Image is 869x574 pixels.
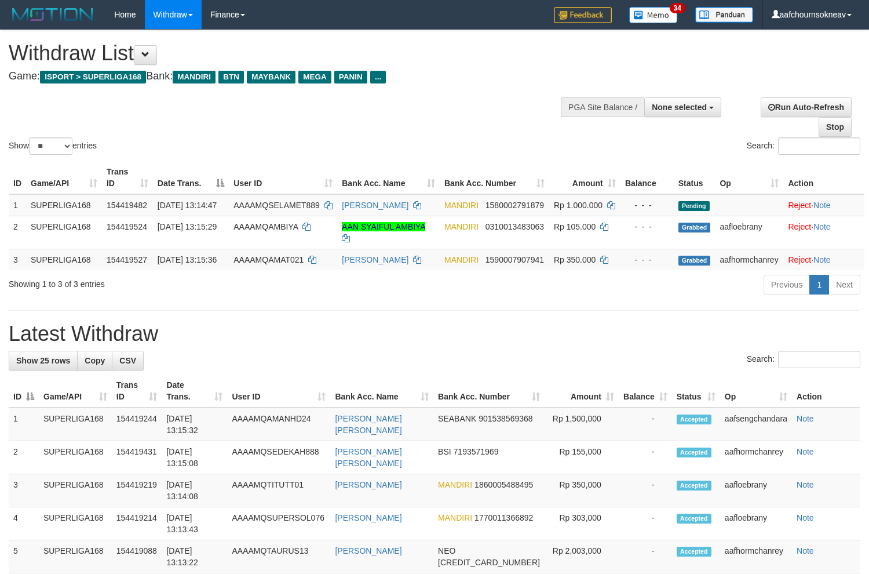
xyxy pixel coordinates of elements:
[545,507,619,540] td: Rp 303,000
[792,375,860,408] th: Action
[162,375,227,408] th: Date Trans.: activate to sort column ascending
[9,441,39,474] td: 2
[797,480,814,489] a: Note
[370,71,386,83] span: ...
[227,375,330,408] th: User ID: activate to sort column ascending
[29,137,72,155] select: Showentries
[813,255,831,264] a: Note
[40,71,146,83] span: ISPORT > SUPERLIGA168
[715,161,783,194] th: Op: activate to sort column ascending
[26,194,102,216] td: SUPERLIGA168
[342,255,408,264] a: [PERSON_NAME]
[9,161,26,194] th: ID
[438,447,451,456] span: BSI
[720,408,792,441] td: aafsengchandara
[162,408,227,441] td: [DATE] 13:15:32
[227,507,330,540] td: AAAAMQSUPERSOL076
[9,71,568,82] h4: Game: Bank:
[554,222,596,231] span: Rp 105.000
[112,540,162,573] td: 154419088
[720,540,792,573] td: aafhormchanrey
[107,201,147,210] span: 154419482
[545,540,619,573] td: Rp 2,003,000
[819,117,852,137] a: Stop
[545,441,619,474] td: Rp 155,000
[39,507,112,540] td: SUPERLIGA168
[342,222,425,231] a: AAN SYAIFUL AMBIYA
[229,161,337,194] th: User ID: activate to sort column ascending
[9,507,39,540] td: 4
[102,161,153,194] th: Trans ID: activate to sort column ascending
[162,441,227,474] td: [DATE] 13:15:08
[39,375,112,408] th: Game/API: activate to sort column ascending
[9,375,39,408] th: ID: activate to sort column descending
[677,547,711,557] span: Accepted
[677,514,711,524] span: Accepted
[9,322,860,346] h1: Latest Withdraw
[813,222,831,231] a: Note
[797,414,814,423] a: Note
[162,507,227,540] td: [DATE] 13:13:43
[764,275,810,295] a: Previous
[330,375,433,408] th: Bank Acc. Name: activate to sort column ascending
[9,474,39,507] td: 3
[39,408,112,441] td: SUPERLIGA168
[26,161,102,194] th: Game/API: activate to sort column ascending
[677,448,711,457] span: Accepted
[158,201,217,210] span: [DATE] 13:14:47
[545,375,619,408] th: Amount: activate to sort column ascending
[625,254,669,266] div: - - -
[433,375,545,408] th: Bank Acc. Number: activate to sort column ascending
[119,356,136,365] span: CSV
[783,161,864,194] th: Action
[9,42,568,65] h1: Withdraw List
[26,216,102,249] td: SUPERLIGA168
[672,375,720,408] th: Status: activate to sort column ascending
[85,356,105,365] span: Copy
[342,201,408,210] a: [PERSON_NAME]
[233,255,304,264] span: AAAAMQAMAT021
[162,474,227,507] td: [DATE] 13:14:08
[549,161,620,194] th: Amount: activate to sort column ascending
[545,408,619,441] td: Rp 1,500,000
[783,194,864,216] td: ·
[9,6,97,23] img: MOTION_logo.png
[678,201,710,211] span: Pending
[9,351,78,370] a: Show 25 rows
[678,256,711,266] span: Grabbed
[797,447,814,456] a: Note
[677,415,711,424] span: Accepted
[438,480,472,489] span: MANDIRI
[720,441,792,474] td: aafhormchanrey
[233,222,298,231] span: AAAAMQAMBIYA
[813,201,831,210] a: Note
[677,481,711,491] span: Accepted
[39,540,112,573] td: SUPERLIGA168
[485,222,544,231] span: Copy 0310013483063 to clipboard
[619,507,672,540] td: -
[809,275,829,295] a: 1
[788,222,811,231] a: Reject
[39,474,112,507] td: SUPERLIGA168
[619,441,672,474] td: -
[444,201,479,210] span: MANDIRI
[335,447,401,468] a: [PERSON_NAME] [PERSON_NAME]
[335,414,401,435] a: [PERSON_NAME] [PERSON_NAME]
[112,408,162,441] td: 154419244
[112,351,144,370] a: CSV
[440,161,549,194] th: Bank Acc. Number: activate to sort column ascending
[337,161,440,194] th: Bank Acc. Name: activate to sort column ascending
[619,375,672,408] th: Balance: activate to sort column ascending
[474,480,533,489] span: Copy 1860005488495 to clipboard
[112,375,162,408] th: Trans ID: activate to sort column ascending
[715,249,783,270] td: aafhormchanrey
[153,161,229,194] th: Date Trans.: activate to sort column descending
[16,356,70,365] span: Show 25 rows
[783,216,864,249] td: ·
[720,375,792,408] th: Op: activate to sort column ascending
[485,201,544,210] span: Copy 1580002791879 to clipboard
[227,540,330,573] td: AAAAMQTAURUS13
[227,441,330,474] td: AAAAMQSEDEKAH888
[454,447,499,456] span: Copy 7193571969 to clipboard
[561,97,644,117] div: PGA Site Balance /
